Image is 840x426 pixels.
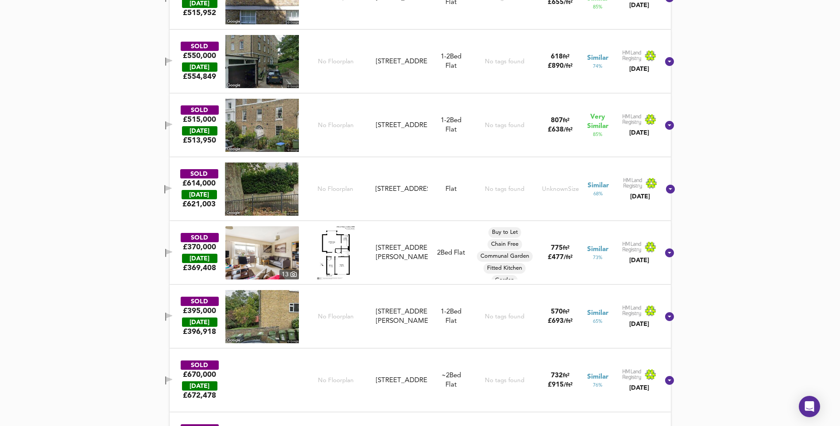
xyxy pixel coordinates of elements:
[170,349,671,412] div: SOLD£670,000 [DATE]£672,478No Floorplan[STREET_ADDRESS]~2Bed FlatNo tags found732ft²£915/ft²Simil...
[182,318,217,327] div: [DATE]
[542,185,579,194] div: Unknown Size
[225,226,299,279] a: property thumbnail 13
[182,199,216,209] span: £ 621,003
[317,226,355,279] img: Floorplan
[441,307,461,317] div: We've estimated the total number of bedrooms from EPC data (3 heated rooms)
[376,307,427,326] div: [STREET_ADDRESS][PERSON_NAME]
[548,318,573,325] span: £ 693
[372,185,431,194] div: Flat 3, 93 Blackheath Hill, SE10 8TJ
[441,52,461,62] div: We've estimated the total number of bedrooms from EPC data (3 heated rooms)
[181,105,219,115] div: SOLD
[665,184,676,194] svg: Show Details
[622,1,657,10] div: [DATE]
[564,63,573,69] span: / ft²
[183,327,216,337] span: £ 396,918
[593,254,602,261] span: 73 %
[183,306,216,316] div: £395,000
[587,54,608,63] span: Similar
[622,369,657,380] img: Land Registry
[488,227,521,238] div: Buy to Let
[225,226,299,279] img: property thumbnail
[170,30,671,93] div: SOLD£550,000 [DATE]£554,849No Floorplan[STREET_ADDRESS]1-2Bed FlatNo tags found618ft²£890/ft²Simi...
[622,65,657,74] div: [DATE]
[548,382,573,388] span: £ 915
[492,275,518,286] div: Garden
[488,228,521,236] span: Buy to Let
[664,56,675,67] svg: Show Details
[183,391,216,400] span: £ 672,478
[441,371,461,380] div: We've estimated the total number of bedrooms from EPC data (4 heated rooms)
[622,320,657,329] div: [DATE]
[441,307,461,326] div: Flat
[183,263,216,273] span: £ 369,408
[182,190,217,199] div: [DATE]
[563,309,569,315] span: ft²
[564,318,573,324] span: / ft²
[182,126,217,136] div: [DATE]
[182,381,217,391] div: [DATE]
[623,192,658,201] div: [DATE]
[183,72,216,81] span: £ 554,849
[485,376,524,385] div: No tags found
[551,372,563,379] span: 732
[664,311,675,322] svg: Show Details
[372,376,431,385] div: Flat 4, Montague House, Dartmouth Hill, SE10 8AQ
[551,54,563,60] span: 618
[183,8,216,18] span: £ 515,952
[622,241,657,253] img: Land Registry
[170,157,671,221] div: SOLD£614,000 [DATE]£621,003No Floorplan[STREET_ADDRESS]FlatNo tags foundUnknownSizeSimilar68%Land...
[485,121,524,130] div: No tags found
[318,121,354,130] span: No Floorplan
[622,128,657,137] div: [DATE]
[492,276,518,284] span: Garden
[183,136,216,145] span: £ 513,950
[376,244,427,263] div: [STREET_ADDRESS][PERSON_NAME]
[548,127,573,133] span: £ 638
[488,239,522,250] div: Chain Free
[225,99,299,152] img: streetview
[181,360,219,370] div: SOLD
[485,313,524,321] div: No tags found
[183,370,216,380] div: £670,000
[279,270,299,279] div: 13
[181,297,219,306] div: SOLD
[593,131,602,138] span: 85 %
[372,307,431,326] div: 2 Dennis Court, Dartmouth Hill, SE10 8AH
[548,63,573,70] span: £ 890
[441,116,461,135] div: Flat
[181,42,219,51] div: SOLD
[622,305,657,317] img: Land Registry
[587,112,608,131] span: Very Similar
[318,313,354,321] span: No Floorplan
[441,116,461,125] div: We've estimated the total number of bedrooms from EPC data (3 heated rooms)
[183,242,216,252] div: £370,000
[183,51,216,61] div: £550,000
[372,57,431,66] div: 16 Point Close, SE10 8QS
[376,376,427,385] div: [STREET_ADDRESS]
[225,35,299,88] img: streetview
[563,245,569,251] span: ft²
[593,318,602,325] span: 65 %
[180,169,218,178] div: SOLD
[170,221,671,285] div: SOLD£370,000 [DATE]£369,408property thumbnail 13 Floorplan[STREET_ADDRESS][PERSON_NAME]2Bed FlatB...
[485,185,524,194] div: No tags found
[441,371,461,390] div: Flat
[593,190,603,198] span: 68 %
[437,248,465,258] div: 2 Bed Flat
[182,62,217,72] div: [DATE]
[564,255,573,260] span: / ft²
[799,396,820,417] div: Open Intercom Messenger
[593,63,602,70] span: 74 %
[564,382,573,388] span: / ft²
[183,115,216,124] div: £515,000
[622,114,657,125] img: Land Registry
[225,163,298,216] img: streetview
[564,127,573,133] span: / ft²
[485,58,524,66] div: No tags found
[587,372,608,382] span: Similar
[548,254,573,261] span: £ 477
[593,382,602,389] span: 76 %
[587,309,608,318] span: Similar
[593,4,602,11] span: 85 %
[477,251,533,262] div: Communal Garden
